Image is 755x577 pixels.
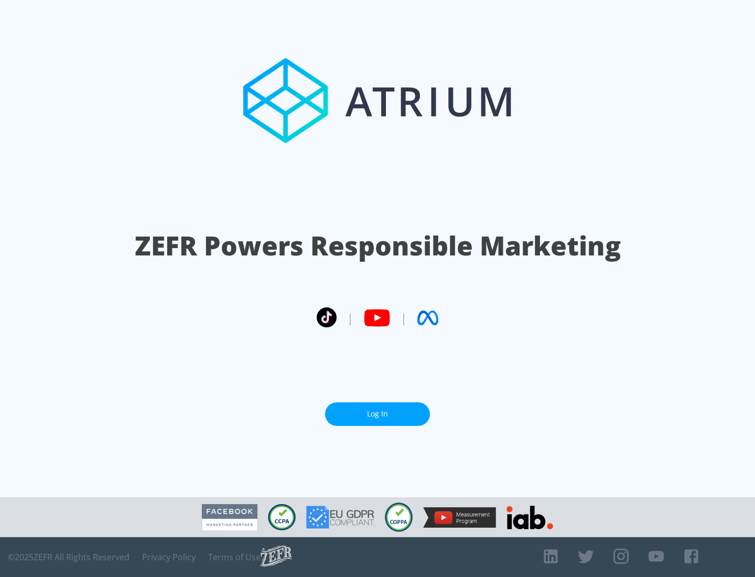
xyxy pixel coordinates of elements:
span: | [347,310,353,326]
img: COPPA Compliant [385,503,413,532]
img: IAB [506,506,553,529]
img: YouTube Measurement Program [423,507,496,528]
a: Terms of Use [208,552,261,562]
img: GDPR Compliant [306,506,374,529]
span: | [401,310,407,326]
span: © 2025 ZEFR All Rights Reserved [8,552,130,562]
img: CCPA Compliant [268,504,296,530]
img: Facebook Marketing Partner [202,504,257,531]
a: Privacy Policy [142,552,196,562]
h1: ZEFR Powers Responsible Marketing [135,228,621,264]
a: Log In [325,402,430,426]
